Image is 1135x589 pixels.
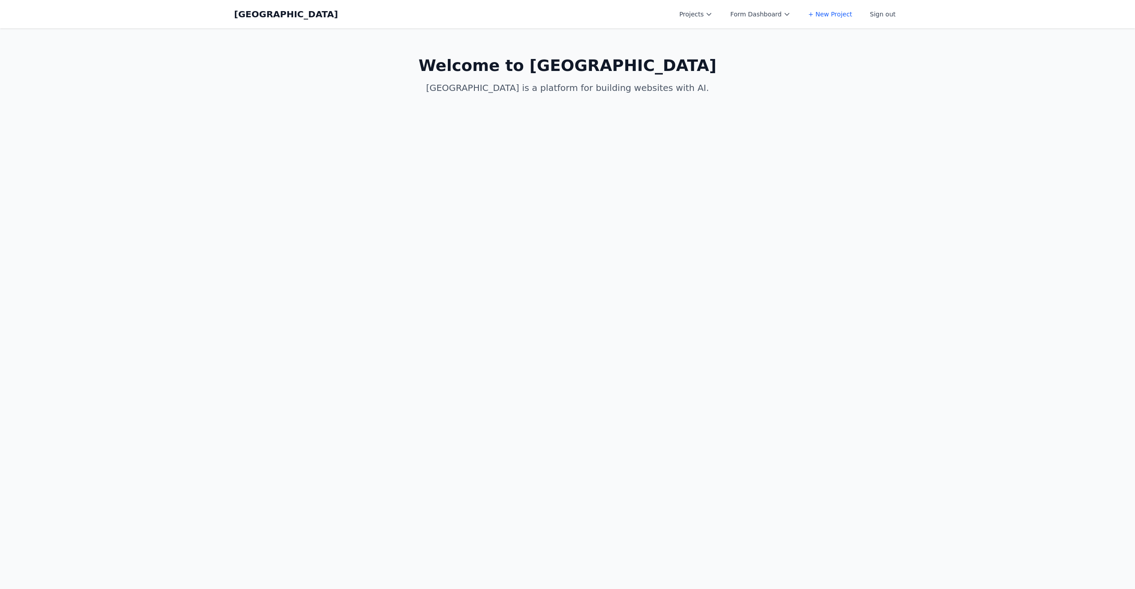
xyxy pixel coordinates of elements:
p: [GEOGRAPHIC_DATA] is a platform for building websites with AI. [397,82,738,94]
button: Sign out [865,6,901,22]
a: + New Project [803,6,857,22]
a: [GEOGRAPHIC_DATA] [234,8,338,20]
button: Projects [674,6,718,22]
button: Form Dashboard [725,6,796,22]
h1: Welcome to [GEOGRAPHIC_DATA] [397,57,738,75]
